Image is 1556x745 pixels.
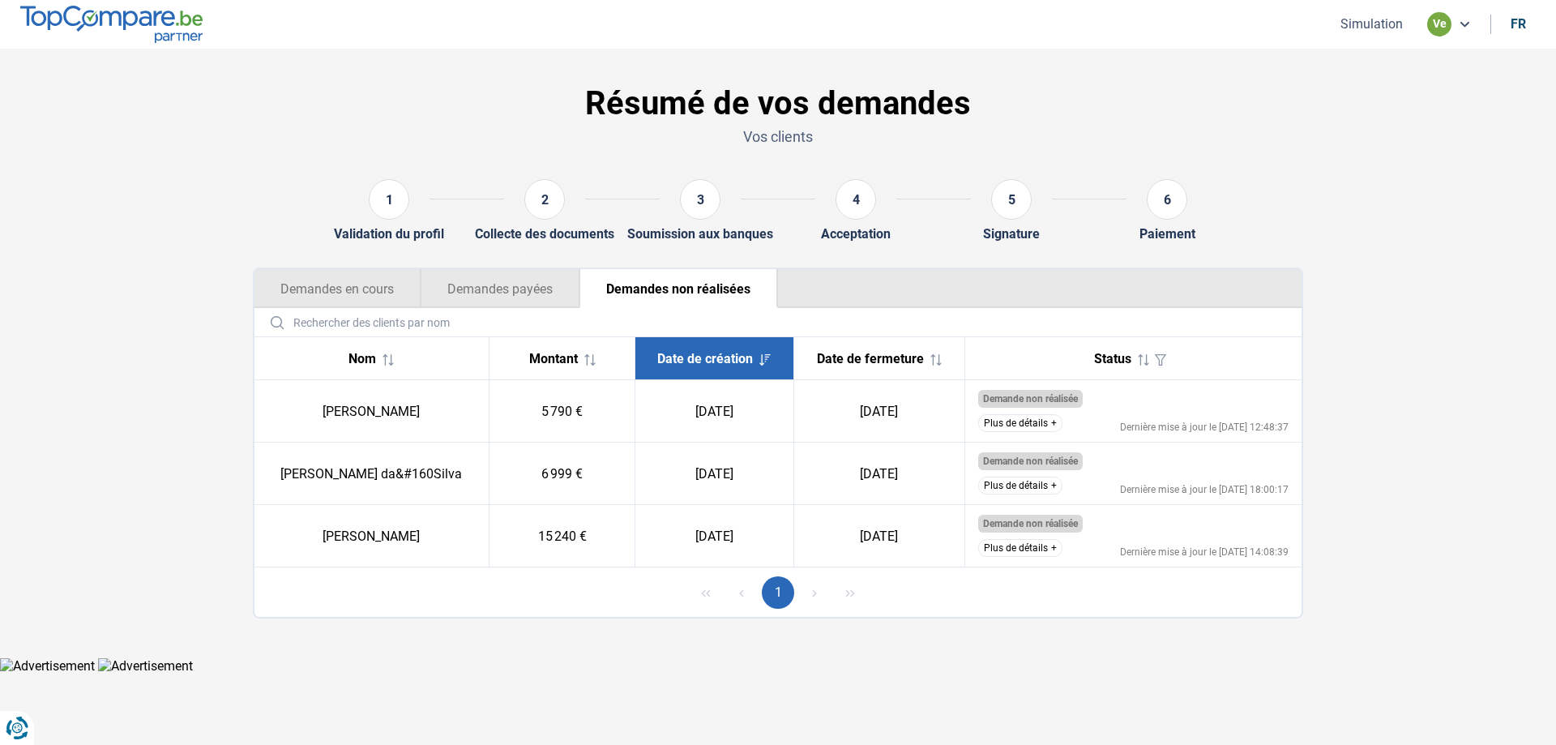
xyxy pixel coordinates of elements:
span: Demande non réalisée [983,518,1078,529]
span: Date de création [657,351,753,366]
div: fr [1511,16,1526,32]
div: 1 [369,179,409,220]
button: Demandes en cours [254,269,421,308]
div: 4 [836,179,876,220]
button: Plus de détails [978,477,1062,495]
div: Soumission aux banques [627,226,773,242]
td: 15 240 € [489,505,635,567]
div: Collecte des documents [475,226,614,242]
div: Signature [983,226,1040,242]
div: Dernière mise à jour le [DATE] 18:00:17 [1120,485,1289,495]
td: [DATE] [635,380,793,443]
span: Date de fermeture [817,351,924,366]
span: Demande non réalisée [983,456,1078,467]
div: Paiement [1139,226,1195,242]
td: [DATE] [793,443,964,505]
td: [PERSON_NAME] [254,505,489,567]
img: TopCompare.be [20,6,203,42]
button: Simulation [1336,15,1408,32]
button: Plus de détails [978,539,1062,557]
div: 3 [680,179,720,220]
img: Advertisement [98,658,193,674]
td: 5 790 € [489,380,635,443]
button: Last Page [834,576,866,609]
td: [DATE] [635,505,793,567]
p: Vos clients [253,126,1303,147]
button: Page 1 [762,576,794,609]
td: [DATE] [635,443,793,505]
div: 6 [1147,179,1187,220]
div: 2 [524,179,565,220]
td: [PERSON_NAME] [254,380,489,443]
td: 6 999 € [489,443,635,505]
span: Nom [348,351,376,366]
div: Dernière mise à jour le [DATE] 14:08:39 [1120,547,1289,557]
td: [PERSON_NAME] da&#160Silva [254,443,489,505]
div: Dernière mise à jour le [DATE] 12:48:37 [1120,422,1289,432]
span: Demande non réalisée [983,393,1078,405]
td: [DATE] [793,505,964,567]
button: Plus de détails [978,414,1062,432]
span: Montant [529,351,578,366]
button: Demandes payées [421,269,579,308]
input: Rechercher des clients par nom [261,308,1295,336]
button: First Page [690,576,722,609]
td: [DATE] [793,380,964,443]
div: ve [1427,12,1451,36]
div: 5 [991,179,1032,220]
div: Acceptation [821,226,891,242]
span: Status [1094,351,1131,366]
h1: Résumé de vos demandes [253,84,1303,123]
button: Previous Page [725,576,758,609]
button: Next Page [798,576,831,609]
button: Demandes non réalisées [579,269,778,308]
div: Validation du profil [334,226,444,242]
